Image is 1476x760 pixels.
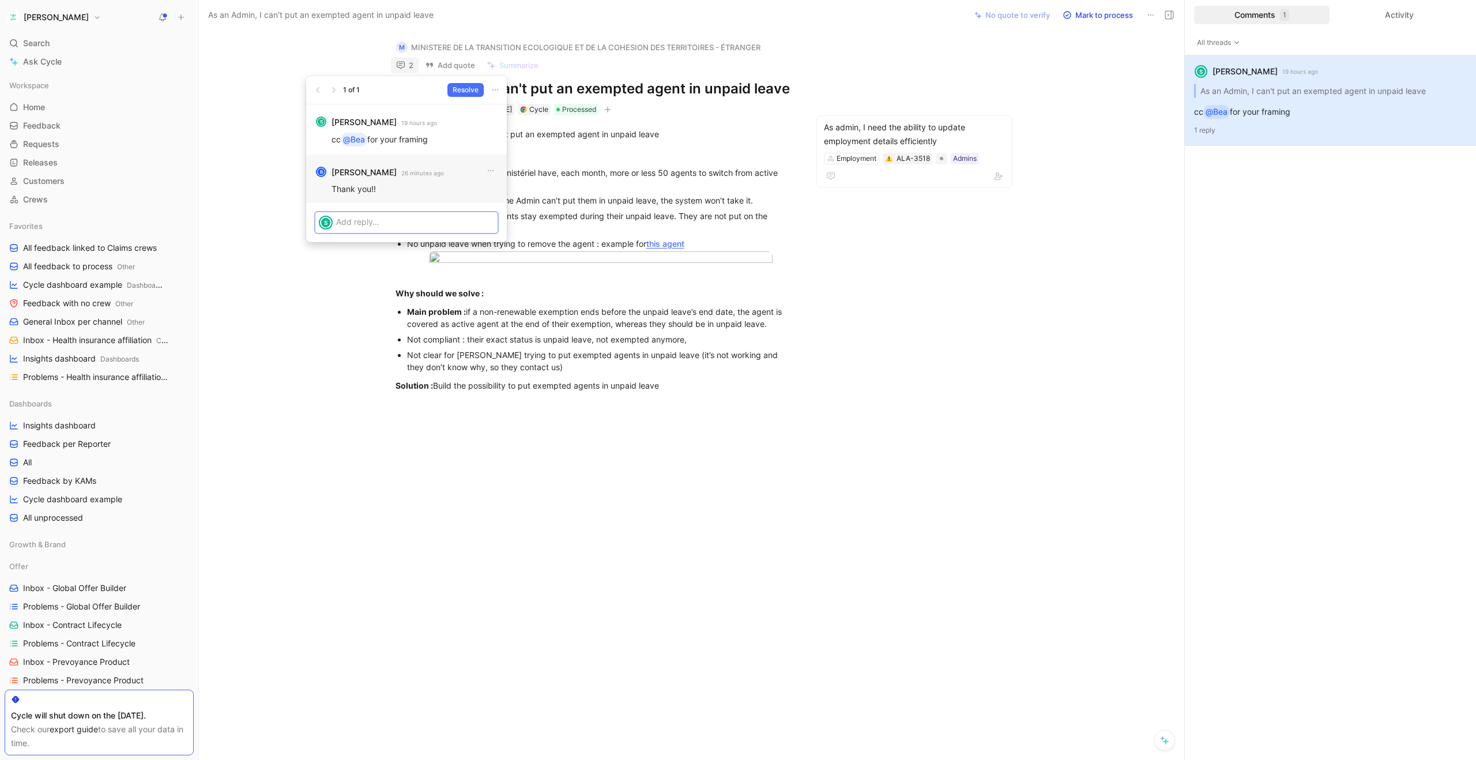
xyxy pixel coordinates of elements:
div: @Bea [343,133,365,146]
div: 1 of 1 [343,84,360,96]
strong: [PERSON_NAME] [332,115,397,129]
div: B [317,168,325,176]
strong: [PERSON_NAME] [332,165,397,179]
small: 19 hours ago [401,118,437,128]
p: cc for your framing [332,133,498,146]
button: Resolve [447,83,484,97]
div: S [317,118,325,126]
span: Resolve [453,84,479,96]
p: Thank you!! [332,183,498,195]
small: 26 minutes ago [401,168,444,178]
div: S [320,217,332,228]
